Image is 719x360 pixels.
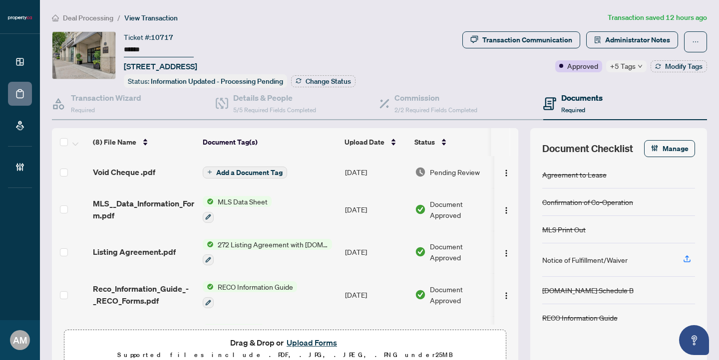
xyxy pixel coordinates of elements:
[644,140,695,157] button: Manage
[284,336,340,349] button: Upload Forms
[117,12,120,23] li: /
[608,12,707,23] article: Transaction saved 12 hours ago
[341,128,410,156] th: Upload Date
[665,63,703,70] span: Modify Tags
[651,60,707,72] button: Modify Tags
[93,197,195,221] span: MLS__Data_Information_Form.pdf
[415,204,426,215] img: Document Status
[124,60,197,72] span: [STREET_ADDRESS]
[124,74,287,88] div: Status:
[561,92,603,104] h4: Documents
[394,92,477,104] h4: Commission
[203,196,272,223] button: Status IconMLS Data Sheet
[594,36,601,43] span: solution
[394,106,477,114] span: 2/2 Required Fields Completed
[561,106,585,114] span: Required
[542,196,633,207] div: Confirmation of Co-Operation
[502,249,510,257] img: Logo
[203,281,214,292] img: Status Icon
[502,292,510,300] img: Logo
[214,281,297,292] span: RECO Information Guide
[214,239,332,250] span: 272 Listing Agreement with [DOMAIN_NAME] Company Schedule A to Listing Agreement
[306,78,351,85] span: Change Status
[124,13,178,22] span: View Transaction
[233,92,316,104] h4: Details & People
[498,287,514,303] button: Logo
[542,312,618,323] div: RECO Information Guide
[542,224,586,235] div: MLS Print Out
[430,284,492,306] span: Document Approved
[203,239,214,250] img: Status Icon
[71,92,141,104] h4: Transaction Wizard
[233,106,316,114] span: 5/5 Required Fields Completed
[586,31,678,48] button: Administrator Notes
[430,198,492,220] span: Document Approved
[8,15,32,21] img: logo
[203,324,265,351] button: Status IconMLS Print Out
[410,128,495,156] th: Status
[13,333,27,347] span: AM
[203,281,297,308] button: Status IconRECO Information Guide
[341,273,411,316] td: [DATE]
[692,38,699,45] span: ellipsis
[542,142,633,156] span: Document Checklist
[93,283,195,307] span: Reco_Information_Guide_-_RECO_Forms.pdf
[203,196,214,207] img: Status Icon
[203,166,287,179] button: Add a Document Tag
[498,164,514,180] button: Logo
[502,169,510,177] img: Logo
[605,32,670,48] span: Administrator Notes
[93,137,136,148] span: (8) File Name
[52,14,59,21] span: home
[567,60,598,71] span: Approved
[542,254,628,265] div: Notice of Fulfillment/Waiver
[415,289,426,300] img: Document Status
[542,169,607,180] div: Agreement to Lease
[203,324,214,335] img: Status Icon
[430,167,480,178] span: Pending Review
[93,246,176,258] span: Listing Agreement.pdf
[216,169,283,176] span: Add a Document Tag
[430,241,492,263] span: Document Approved
[415,167,426,178] img: Document Status
[482,32,572,48] div: Transaction Communication
[341,231,411,274] td: [DATE]
[498,201,514,217] button: Logo
[214,196,272,207] span: MLS Data Sheet
[151,33,173,42] span: 10717
[341,188,411,231] td: [DATE]
[151,77,283,86] span: Information Updated - Processing Pending
[663,141,689,157] span: Manage
[124,31,173,43] div: Ticket #:
[341,156,411,188] td: [DATE]
[199,128,341,156] th: Document Tag(s)
[502,206,510,214] img: Logo
[291,75,356,87] button: Change Status
[207,170,212,175] span: plus
[89,128,199,156] th: (8) File Name
[414,137,435,148] span: Status
[542,285,634,296] div: [DOMAIN_NAME] Schedule B
[341,316,411,359] td: [DATE]
[71,106,95,114] span: Required
[610,60,636,72] span: +5 Tags
[415,246,426,257] img: Document Status
[203,239,332,266] button: Status Icon272 Listing Agreement with [DOMAIN_NAME] Company Schedule A to Listing Agreement
[214,324,265,335] span: MLS Print Out
[679,325,709,355] button: Open asap
[203,167,287,179] button: Add a Document Tag
[498,244,514,260] button: Logo
[63,13,113,22] span: Deal Processing
[462,31,580,48] button: Transaction Communication
[52,32,115,79] img: IMG-C12328962_1.jpg
[638,64,643,69] span: down
[93,166,155,178] span: Void Cheque .pdf
[230,336,340,349] span: Drag & Drop or
[345,137,384,148] span: Upload Date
